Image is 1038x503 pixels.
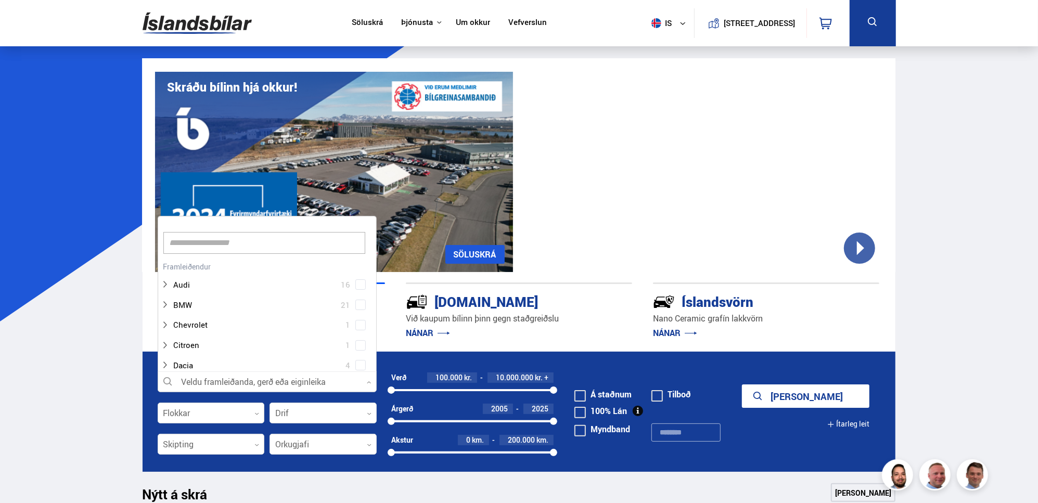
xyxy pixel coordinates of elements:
a: [STREET_ADDRESS] [700,8,801,38]
img: eKx6w-_Home_640_.png [155,72,513,272]
a: SÖLUSKRÁ [445,245,505,264]
img: siFngHWaQ9KaOqBr.png [921,461,952,492]
label: 100% Lán [574,407,627,415]
span: kr. [535,373,543,382]
span: 21 [341,298,350,313]
label: Á staðnum [574,390,632,398]
label: Myndband [574,425,630,433]
span: 2005 [491,404,508,414]
button: Þjónusta [401,18,433,28]
span: 100.000 [435,372,463,382]
span: 2025 [532,404,548,414]
img: tr5P-W3DuiFaO7aO.svg [406,291,428,313]
span: 1 [345,338,350,353]
a: Söluskrá [352,18,383,29]
button: Ítarleg leit [827,412,869,436]
div: Árgerð [391,405,413,413]
p: Nano Ceramic grafín lakkvörn [653,313,879,325]
span: 10.000.000 [496,372,533,382]
img: svg+xml;base64,PHN2ZyB4bWxucz0iaHR0cDovL3d3dy53My5vcmcvMjAwMC9zdmciIHdpZHRoPSI1MTIiIGhlaWdodD0iNT... [651,18,661,28]
img: nhp88E3Fdnt1Opn2.png [883,461,915,492]
a: NÁNAR [653,327,697,339]
div: [DOMAIN_NAME] [406,292,595,310]
a: Um okkur [456,18,490,29]
button: [STREET_ADDRESS] [728,19,791,28]
span: kr. [464,373,472,382]
a: [PERSON_NAME] [831,483,895,502]
h1: Skráðu bílinn hjá okkur! [168,80,298,94]
span: 4 [345,358,350,373]
a: Vefverslun [508,18,547,29]
div: Verð [391,373,406,382]
span: km. [536,436,548,444]
span: is [647,18,673,28]
span: + [544,373,548,382]
span: 1 [345,317,350,332]
label: Tilboð [651,390,691,398]
button: Opna LiveChat spjallviðmót [8,4,40,35]
button: [PERSON_NAME] [742,384,869,408]
span: 0 [466,435,470,445]
span: km. [472,436,484,444]
p: Við kaupum bílinn þinn gegn staðgreiðslu [406,313,632,325]
div: Akstur [391,436,413,444]
div: Íslandsvörn [653,292,842,310]
a: NÁNAR [406,327,450,339]
span: 200.000 [508,435,535,445]
img: -Svtn6bYgwAsiwNX.svg [653,291,675,313]
span: 16 [341,277,350,292]
img: FbJEzSuNWCJXmdc-.webp [958,461,990,492]
img: G0Ugv5HjCgRt.svg [143,6,252,40]
button: is [647,8,694,38]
